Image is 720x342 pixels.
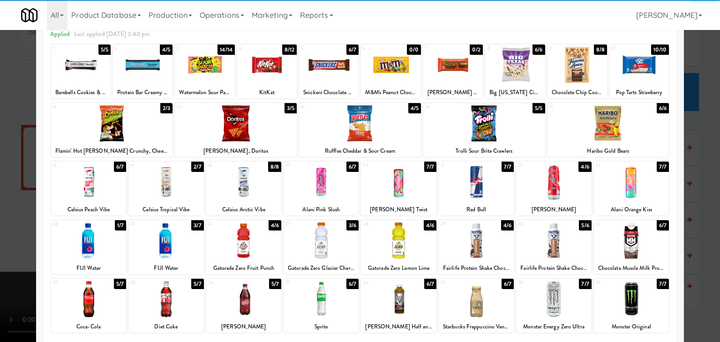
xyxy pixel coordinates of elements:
[285,204,357,216] div: Alani Pink Slush
[115,220,126,230] div: 1/7
[596,279,631,287] div: 39
[579,279,591,289] div: 7/7
[516,162,591,216] div: 224/6[PERSON_NAME]
[299,145,421,157] div: Ruffles Cheddar & Sour Cream
[206,204,281,216] div: Celsius Arctic Vibe
[362,87,419,98] div: M&M's Peanut Chocolate Candy
[424,162,436,172] div: 7/7
[487,45,515,52] div: 8
[441,279,476,287] div: 37
[440,204,512,216] div: Red Bull
[516,262,591,274] div: Fairlife Protein Shake Chocolate
[595,204,667,216] div: Alani Orange Kiss
[284,220,359,274] div: 273/6Gatorade Zero Glacier Cherry
[363,220,398,228] div: 28
[518,279,554,287] div: 38
[51,45,111,98] div: 15/5Barebells Cookies & Cream Protein Bar
[128,279,203,333] div: 335/7Diet Coke
[175,87,234,98] div: Watermelon Sour Patch Kids
[596,162,631,170] div: 23
[547,45,607,98] div: 98/8Chocolate Chip Cookies, Famous [PERSON_NAME]
[268,162,281,172] div: 8/8
[177,45,205,52] div: 3
[114,162,126,172] div: 6/7
[300,87,357,98] div: Snickers Chocolate Bar
[128,162,203,216] div: 172/7Celsius Tropical Vibe
[21,7,37,23] img: Micromart
[98,45,111,55] div: 5/5
[425,87,481,98] div: [PERSON_NAME] Peanut Butter Cups
[130,321,202,333] div: Diet Coke
[362,204,435,216] div: [PERSON_NAME] Twist
[284,162,359,216] div: 196/7Alani Pink Slush
[547,87,607,98] div: Chocolate Chip Cookies, Famous [PERSON_NAME]
[208,220,244,228] div: 26
[177,103,236,111] div: 12
[52,145,172,157] div: Flamin' Hot [PERSON_NAME] Crunchy, Cheetos
[301,103,360,111] div: 13
[425,145,544,157] div: Trolli Sour Brite Crawlers
[53,162,89,170] div: 16
[53,279,89,287] div: 32
[595,321,667,333] div: Monster Original
[51,279,126,333] div: 325/7Coca-Cola
[206,321,281,333] div: [PERSON_NAME]
[160,45,172,55] div: 4/5
[363,279,398,287] div: 36
[594,321,669,333] div: Monster Original
[191,162,203,172] div: 2/7
[516,204,591,216] div: [PERSON_NAME]
[439,162,514,216] div: 217/7Red Bull
[407,45,421,55] div: 0/0
[299,87,359,98] div: Snickers Chocolate Bar
[206,220,281,274] div: 264/6Gatorade Zero Fruit Punch
[657,162,669,172] div: 7/7
[362,262,435,274] div: Gatorade Zero Lemon Lime
[284,262,359,274] div: Gatorade Zero Glacier Cherry
[439,321,514,333] div: Starbucks Frappuccino Vanilla
[285,162,321,170] div: 19
[115,45,143,52] div: 2
[51,321,126,333] div: Coca-Cola
[282,45,297,55] div: 8/12
[51,145,173,157] div: Flamin' Hot [PERSON_NAME] Crunchy, Cheetos
[128,204,203,216] div: Celsius Tropical Vibe
[609,87,669,98] div: Pop Tarts Strawberry
[611,87,667,98] div: Pop Tarts Strawberry
[51,103,173,157] div: 112/3Flamin' Hot [PERSON_NAME] Crunchy, Cheetos
[516,220,591,274] div: 305/6Fairlife Protein Shake Chocolate
[609,45,669,98] div: 1010/10Pop Tarts Strawberry
[51,87,111,98] div: Barebells Cookies & Cream Protein Bar
[424,279,436,289] div: 6/7
[441,220,476,228] div: 29
[114,279,126,289] div: 5/7
[113,45,172,98] div: 24/5Protein Bar Creamy Crisp, Barebells
[424,220,436,230] div: 4/6
[441,162,476,170] div: 21
[52,321,125,333] div: Coca-Cola
[423,45,483,98] div: 70/2[PERSON_NAME] Peanut Butter Cups
[208,279,244,287] div: 34
[485,87,545,98] div: Big [US_STATE] Cinnamon Roll
[425,103,484,111] div: 14
[516,279,591,333] div: 387/7Monster Energy Zero Ultra
[408,103,421,113] div: 4/5
[301,45,329,52] div: 5
[547,145,669,157] div: Haribo Gold Bears
[206,279,281,333] div: 345/7[PERSON_NAME]
[208,262,280,274] div: Gatorade Zero Fruit Punch
[517,204,590,216] div: [PERSON_NAME]
[517,262,590,274] div: Fairlife Protein Shake Chocolate
[361,87,420,98] div: M&M's Peanut Chocolate Candy
[361,204,436,216] div: [PERSON_NAME] Twist
[549,145,668,157] div: Haribo Gold Bears
[440,321,512,333] div: Starbucks Frappuccino Vanilla
[128,262,203,274] div: FIJI Water
[440,262,512,274] div: Fairlife Protein Shake Chocolate
[284,204,359,216] div: Alani Pink Slush
[517,321,590,333] div: Monster Energy Zero Ultra
[651,45,669,55] div: 10/10
[363,162,398,170] div: 20
[206,262,281,274] div: Gatorade Zero Fruit Punch
[547,103,669,157] div: 156/6Haribo Gold Bears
